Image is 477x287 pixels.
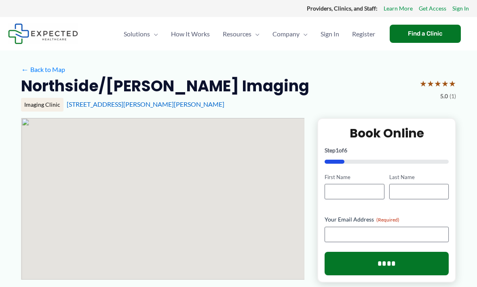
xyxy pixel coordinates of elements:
span: Company [272,20,300,48]
span: ★ [420,76,427,91]
span: How It Works [171,20,210,48]
label: Last Name [389,173,449,181]
span: 6 [344,147,347,154]
a: [STREET_ADDRESS][PERSON_NAME][PERSON_NAME] [67,100,224,108]
h2: Book Online [325,125,449,141]
a: ResourcesMenu Toggle [216,20,266,48]
img: Expected Healthcare Logo - side, dark font, small [8,23,78,44]
div: Imaging Clinic [21,98,63,112]
span: ★ [441,76,449,91]
a: SolutionsMenu Toggle [117,20,165,48]
strong: Providers, Clinics, and Staff: [307,5,378,12]
span: Solutions [124,20,150,48]
span: ← [21,65,29,73]
a: Register [346,20,382,48]
a: Sign In [452,3,469,14]
h2: Northside/[PERSON_NAME] Imaging [21,76,309,96]
a: Learn More [384,3,413,14]
a: CompanyMenu Toggle [266,20,314,48]
a: How It Works [165,20,216,48]
span: (1) [450,91,456,101]
span: 5.0 [440,91,448,101]
span: Resources [223,20,251,48]
span: 1 [336,147,339,154]
a: Find a Clinic [390,25,461,43]
label: First Name [325,173,384,181]
span: Menu Toggle [150,20,158,48]
span: ★ [449,76,456,91]
span: Menu Toggle [300,20,308,48]
a: Get Access [419,3,446,14]
label: Your Email Address [325,215,449,224]
a: Sign In [314,20,346,48]
span: (Required) [376,217,399,223]
a: ←Back to Map [21,63,65,76]
span: ★ [427,76,434,91]
span: ★ [434,76,441,91]
span: Menu Toggle [251,20,260,48]
p: Step of [325,148,449,153]
span: Sign In [321,20,339,48]
span: Register [352,20,375,48]
nav: Primary Site Navigation [117,20,382,48]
